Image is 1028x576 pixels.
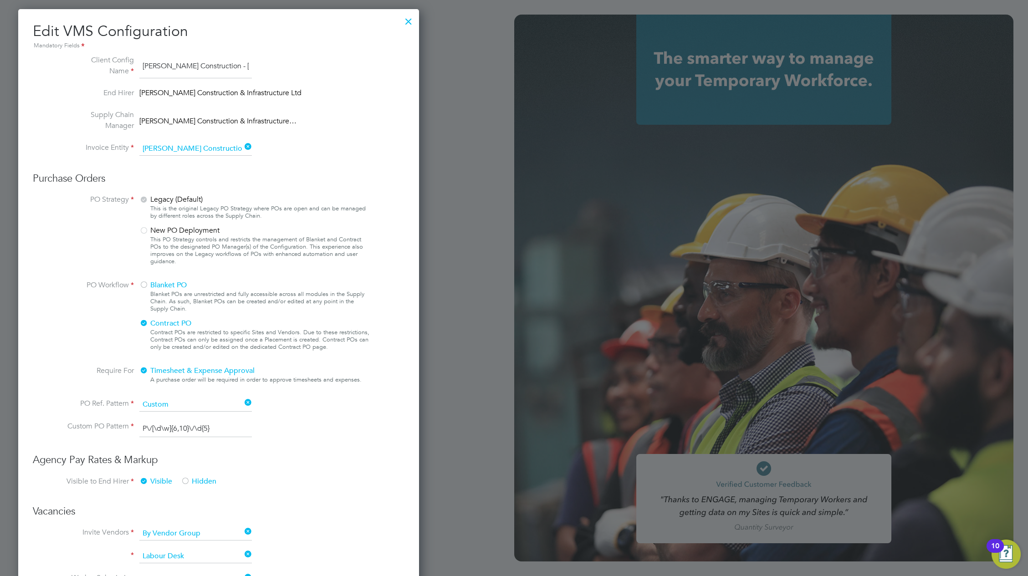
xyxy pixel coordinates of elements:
[139,550,252,563] input: Search for...
[139,527,252,540] input: Select one
[150,329,372,351] div: Contract POs are restricted to specific Sites and Vendors. Due to these restrictions, Contract PO...
[139,280,187,290] span: Blanket PO
[33,22,404,51] h2: Edit VMS Configuration
[66,280,134,354] label: PO Workflow
[139,477,172,486] span: Visible
[181,477,216,486] span: Hidden
[66,194,134,269] label: PO Strategy
[33,172,404,185] h3: Purchase Orders
[992,540,1021,569] button: Open Resource Center, 10 new notifications
[139,226,220,235] span: New PO Deployment
[150,205,372,219] div: This is the original Legacy PO Strategy where POs are open and can be managed by different roles ...
[150,236,372,265] div: This PO Strategy controls and restricts the management of Blanket and Contract POs to the designa...
[991,546,999,558] div: 10
[139,87,302,100] span: [PERSON_NAME] Construction & Infrastructure Ltd
[33,454,404,467] h3: Agency Pay Rates & Markup
[66,476,134,487] label: Visible to End Hirer
[66,421,134,435] label: Custom PO Pattern
[66,365,134,387] label: Require For
[66,398,134,410] label: PO Ref. Pattern
[139,116,297,127] span: [PERSON_NAME] Construction & Infrastructure…
[33,505,404,518] h3: Vacancies
[66,109,134,131] label: Supply Chain Manager
[150,291,372,312] div: Blanket POs are unrestricted and fully accessible across all modules in the Supply Chain. As such...
[33,41,404,51] div: Mandatory Fields
[66,142,134,154] label: Invoice Entity
[139,142,252,156] input: Search for...
[139,398,252,412] input: Select one
[150,376,372,383] div: A purchase order will be required in order to approve timesheets and expenses.
[139,195,203,204] span: Legacy (Default)
[139,366,255,375] span: Timesheet & Expense Approval
[139,319,191,328] span: Contract PO
[66,527,134,539] label: Invite Vendors
[66,87,134,98] label: End Hirer
[66,55,134,76] label: Client Config Name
